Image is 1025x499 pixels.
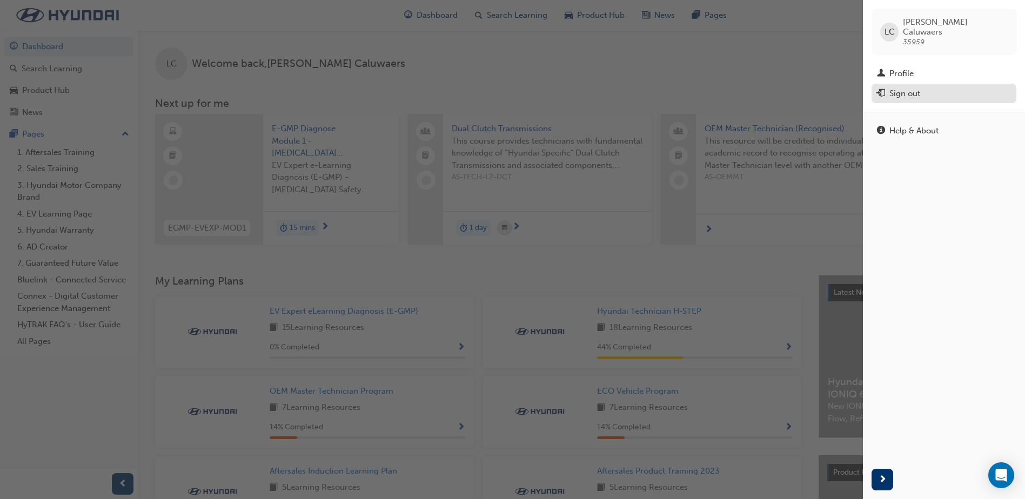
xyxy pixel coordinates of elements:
button: Sign out [872,84,1016,104]
a: Profile [872,64,1016,84]
div: Profile [889,68,914,80]
div: Open Intercom Messenger [988,462,1014,488]
span: LC [885,26,895,38]
span: info-icon [877,126,885,136]
div: Help & About [889,125,939,137]
span: man-icon [877,69,885,79]
span: [PERSON_NAME] Caluwaers [903,17,1008,37]
span: exit-icon [877,89,885,99]
a: Help & About [872,121,1016,141]
div: Sign out [889,87,920,100]
span: next-icon [879,473,887,487]
span: 35959 [903,37,924,46]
